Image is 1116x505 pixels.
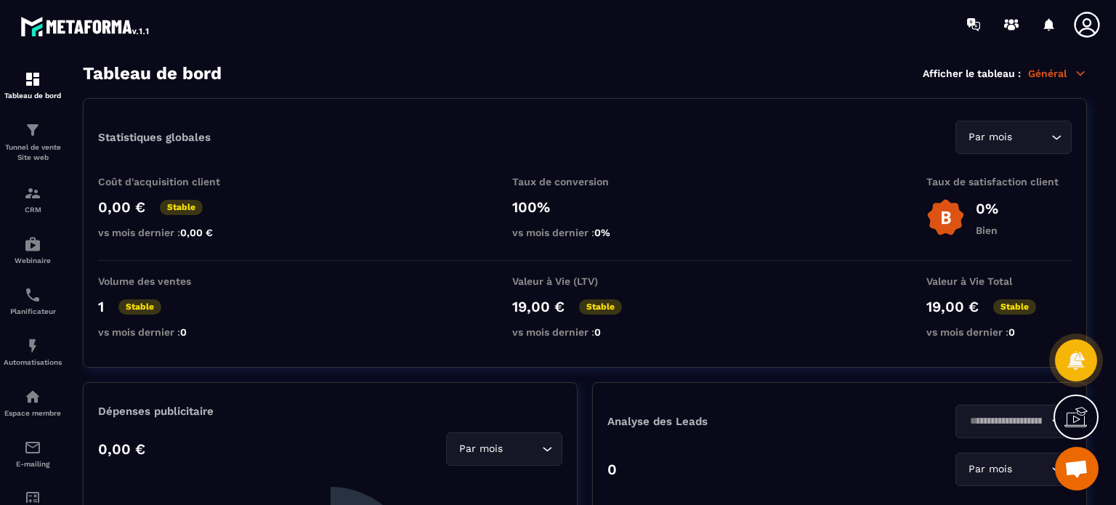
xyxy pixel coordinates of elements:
[4,206,62,214] p: CRM
[976,200,998,217] p: 0%
[926,298,979,315] p: 19,00 €
[594,326,601,338] span: 0
[926,275,1072,287] p: Valeur à Vie Total
[607,415,840,428] p: Analyse des Leads
[955,121,1072,154] div: Search for option
[506,441,538,457] input: Search for option
[83,63,222,84] h3: Tableau de bord
[926,326,1072,338] p: vs mois dernier :
[512,275,658,287] p: Valeur à Vie (LTV)
[4,377,62,428] a: automationsautomationsEspace membre
[594,227,610,238] span: 0%
[923,68,1021,79] p: Afficher le tableau :
[118,299,161,315] p: Stable
[4,225,62,275] a: automationsautomationsWebinaire
[965,129,1015,145] span: Par mois
[512,198,658,216] p: 100%
[4,358,62,366] p: Automatisations
[24,70,41,88] img: formation
[512,227,658,238] p: vs mois dernier :
[98,405,562,418] p: Dépenses publicitaire
[955,405,1072,438] div: Search for option
[4,174,62,225] a: formationformationCRM
[24,388,41,405] img: automations
[456,441,506,457] span: Par mois
[1028,67,1087,80] p: Général
[1008,326,1015,338] span: 0
[607,461,617,478] p: 0
[926,176,1072,187] p: Taux de satisfaction client
[160,200,203,215] p: Stable
[24,121,41,139] img: formation
[4,409,62,417] p: Espace membre
[1015,461,1048,477] input: Search for option
[976,225,998,236] p: Bien
[4,275,62,326] a: schedulerschedulerPlanificateur
[965,461,1015,477] span: Par mois
[98,440,145,458] p: 0,00 €
[98,176,243,187] p: Coût d'acquisition client
[24,235,41,253] img: automations
[180,227,213,238] span: 0,00 €
[1055,447,1099,490] div: Ouvrir le chat
[24,337,41,355] img: automations
[512,326,658,338] p: vs mois dernier :
[98,227,243,238] p: vs mois dernier :
[4,428,62,479] a: emailemailE-mailing
[512,298,565,315] p: 19,00 €
[24,185,41,202] img: formation
[512,176,658,187] p: Taux de conversion
[4,110,62,174] a: formationformationTunnel de vente Site web
[24,439,41,456] img: email
[1015,129,1048,145] input: Search for option
[4,326,62,377] a: automationsautomationsAutomatisations
[98,275,243,287] p: Volume des ventes
[4,460,62,468] p: E-mailing
[98,326,243,338] p: vs mois dernier :
[965,413,1048,429] input: Search for option
[4,142,62,163] p: Tunnel de vente Site web
[579,299,622,315] p: Stable
[4,256,62,264] p: Webinaire
[446,432,562,466] div: Search for option
[955,453,1072,486] div: Search for option
[24,286,41,304] img: scheduler
[4,92,62,100] p: Tableau de bord
[98,198,145,216] p: 0,00 €
[180,326,187,338] span: 0
[98,131,211,144] p: Statistiques globales
[98,298,104,315] p: 1
[20,13,151,39] img: logo
[993,299,1036,315] p: Stable
[926,198,965,237] img: b-badge-o.b3b20ee6.svg
[4,307,62,315] p: Planificateur
[4,60,62,110] a: formationformationTableau de bord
